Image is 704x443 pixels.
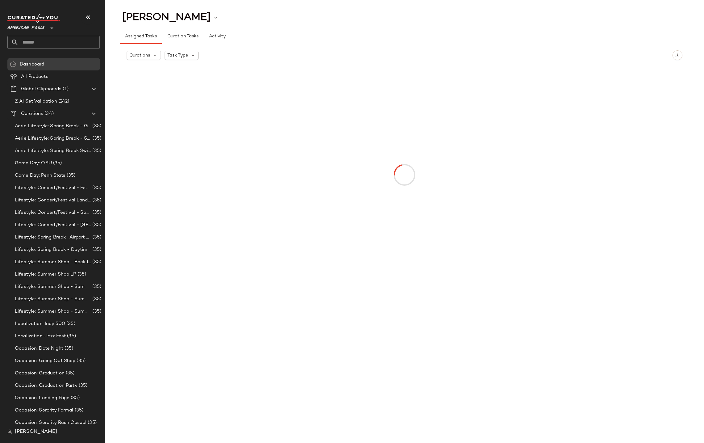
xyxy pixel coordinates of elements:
span: Assigned Tasks [125,34,157,39]
span: (35) [66,333,76,340]
span: (35) [91,283,101,290]
span: (35) [52,160,62,167]
span: Occasion: Date Night [15,345,63,352]
span: Curations [21,110,43,117]
span: Lifestyle: Concert/Festival - Sporty [15,209,91,216]
span: Occasion: Going Out Shop [15,357,75,365]
span: Occasion: Graduation [15,370,65,377]
span: (35) [65,320,75,327]
span: (35) [91,308,101,315]
span: Game Day: OSU [15,160,52,167]
span: Lifestyle: Summer Shop - Summer Abroad [15,283,91,290]
span: Occasion: Graduation Party [15,382,78,389]
span: Occasion: Sorority Formal [15,407,73,414]
span: (35) [91,184,101,192]
span: Lifestyle: Concert/Festival - [GEOGRAPHIC_DATA] [15,221,91,229]
span: (35) [91,147,101,154]
span: Lifestyle: Summer Shop - Summer Internship [15,296,91,303]
span: (34) [43,110,54,117]
span: Curation Tasks [167,34,198,39]
span: Lifestyle: Spring Break - Daytime Casual [15,246,91,253]
span: Activity [209,34,226,39]
span: Occasion: Landing Page [15,394,69,402]
span: All Products [21,73,48,80]
img: svg%3e [10,61,16,67]
img: cfy_white_logo.C9jOOHJF.svg [7,14,60,23]
span: (35) [91,209,101,216]
span: Localization: Jazz Fest [15,333,66,340]
span: (35) [65,370,75,377]
span: Lifestyle: Summer Shop LP [15,271,76,278]
span: Curations [129,52,150,59]
span: (35) [91,221,101,229]
span: (35) [69,394,80,402]
span: [PERSON_NAME] [122,12,211,23]
span: Game Day: Penn State [15,172,65,179]
span: [PERSON_NAME] [15,428,57,436]
span: (35) [91,296,101,303]
span: (35) [91,246,101,253]
span: Dashboard [20,61,44,68]
span: (35) [65,172,76,179]
span: Aerie Lifestyle: Spring Break - Girly/Femme [15,123,91,130]
span: Lifestyle: Concert/Festival - Femme [15,184,91,192]
span: (35) [91,197,101,204]
span: Aerie Lifestyle: Spring Break - Sporty [15,135,91,142]
span: (35) [91,123,101,130]
span: (35) [63,345,73,352]
span: Aerie Lifestyle: Spring Break Swimsuits Landing Page [15,147,91,154]
span: Lifestyle: Summer Shop - Summer Study Sessions [15,308,91,315]
span: (35) [76,271,86,278]
img: svg%3e [675,53,680,57]
span: (35) [75,357,86,365]
img: svg%3e [7,429,12,434]
span: American Eagle [7,21,44,32]
span: Lifestyle: Summer Shop - Back to School Essentials [15,259,91,266]
span: Global Clipboards [21,86,61,93]
span: (35) [73,407,84,414]
span: (242) [57,98,69,105]
span: (35) [91,135,101,142]
span: (1) [61,86,68,93]
span: Localization: Indy 500 [15,320,65,327]
span: (35) [91,234,101,241]
span: Task Type [167,52,188,59]
span: (35) [78,382,88,389]
span: Occasion: Sorority Rush Casual [15,419,86,426]
span: (35) [91,259,101,266]
span: Lifestyle: Concert/Festival Landing Page [15,197,91,204]
span: Z AI Set Validation [15,98,57,105]
span: Lifestyle: Spring Break- Airport Style [15,234,91,241]
span: (35) [86,419,97,426]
